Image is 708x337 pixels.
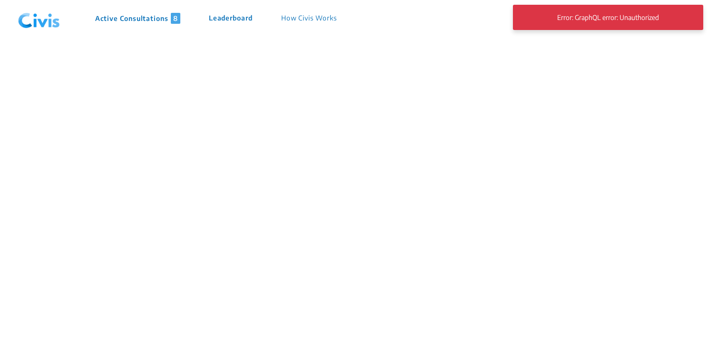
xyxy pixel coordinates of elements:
[171,13,180,24] span: 8
[525,9,691,26] p: Error: GraphQL error: Unauthorized
[209,13,253,24] p: Leaderboard
[95,13,180,24] p: Active Consultations
[14,4,64,33] img: navlogo.png
[281,13,337,24] p: How Civis Works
